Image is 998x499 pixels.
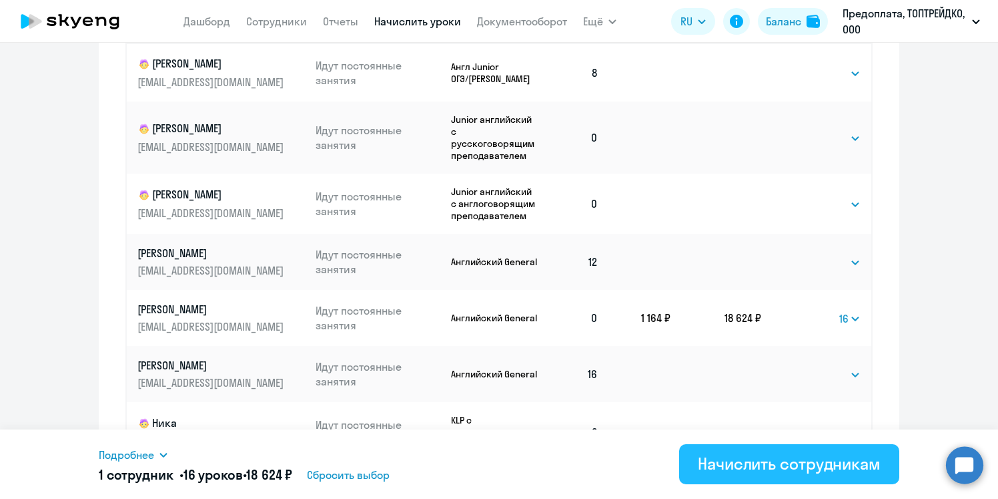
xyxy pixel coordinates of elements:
button: Ещё [583,8,616,35]
div: Баланс [766,13,801,29]
a: Начислить уроки [374,15,461,28]
p: [EMAIL_ADDRESS][DOMAIN_NAME] [137,375,287,390]
p: [EMAIL_ADDRESS][DOMAIN_NAME] [137,206,287,220]
p: Идут постоянные занятия [316,247,441,277]
p: Предоплата, ТОПТРЕЙДКО, ООО [843,5,967,37]
a: [PERSON_NAME][EMAIL_ADDRESS][DOMAIN_NAME] [137,358,305,390]
td: 8 [541,402,609,462]
a: [PERSON_NAME][EMAIL_ADDRESS][DOMAIN_NAME] [137,302,305,334]
p: Английский General [451,256,541,268]
a: Отчеты [323,15,358,28]
img: child [137,188,151,202]
span: 16 уроков [183,466,243,483]
td: 18 624 ₽ [670,290,761,346]
td: 8 [541,44,609,102]
a: child[PERSON_NAME][EMAIL_ADDRESS][DOMAIN_NAME] [137,121,305,154]
a: Документооборот [477,15,567,28]
p: Английский General [451,368,541,380]
a: child[PERSON_NAME][EMAIL_ADDRESS][DOMAIN_NAME] [137,56,305,90]
p: Идут постоянные занятия [316,359,441,389]
td: 1 164 ₽ [609,290,670,346]
td: 12 [541,234,609,290]
td: 0 [541,290,609,346]
a: childНика[EMAIL_ADDRESS][DOMAIN_NAME] [137,415,305,449]
p: Идут постоянные занятия [316,303,441,333]
p: [PERSON_NAME] [137,302,287,317]
p: [PERSON_NAME] [137,121,287,137]
p: KLP с русскоговорящим преподавателем [451,414,541,450]
p: Идут постоянные занятия [316,123,441,152]
p: Junior английский с русскоговорящим преподавателем [451,114,541,162]
p: Идут постоянные занятия [316,418,441,447]
td: 0 [541,102,609,174]
td: 16 [541,346,609,402]
span: Подробнее [99,447,154,463]
button: Предоплата, ТОПТРЕЙДКО, ООО [836,5,987,37]
h5: 1 сотрудник • • [99,466,292,484]
p: [EMAIL_ADDRESS][DOMAIN_NAME] [137,319,287,334]
p: [PERSON_NAME] [137,358,287,373]
span: 18 624 ₽ [246,466,292,483]
span: Сбросить выбор [307,467,390,483]
p: [EMAIL_ADDRESS][DOMAIN_NAME] [137,140,287,154]
img: child [137,122,151,136]
button: Начислить сотрудникам [679,444,899,484]
img: balance [807,15,820,28]
a: Сотрудники [246,15,307,28]
p: [EMAIL_ADDRESS][DOMAIN_NAME] [137,75,287,90]
div: Начислить сотрудникам [698,453,881,474]
button: Балансbalance [758,8,828,35]
td: 0 [541,174,609,234]
p: Ника [137,415,287,432]
a: [PERSON_NAME][EMAIL_ADDRESS][DOMAIN_NAME] [137,246,305,278]
span: Ещё [583,13,603,29]
p: [PERSON_NAME] [137,56,287,72]
p: [PERSON_NAME] [137,246,287,261]
button: RU [671,8,715,35]
p: Идут постоянные занятия [316,58,441,88]
p: Junior английский с англоговорящим преподавателем [451,186,541,222]
img: child [137,417,151,430]
a: Дашборд [183,15,230,28]
p: [EMAIL_ADDRESS][DOMAIN_NAME] [137,263,287,278]
p: Английский General [451,312,541,324]
span: RU [680,13,692,29]
p: Англ Junior ОГЭ/[PERSON_NAME] [451,61,541,85]
img: child [137,57,151,71]
p: [PERSON_NAME] [137,187,287,203]
a: child[PERSON_NAME][EMAIL_ADDRESS][DOMAIN_NAME] [137,187,305,220]
p: Идут постоянные занятия [316,189,441,218]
